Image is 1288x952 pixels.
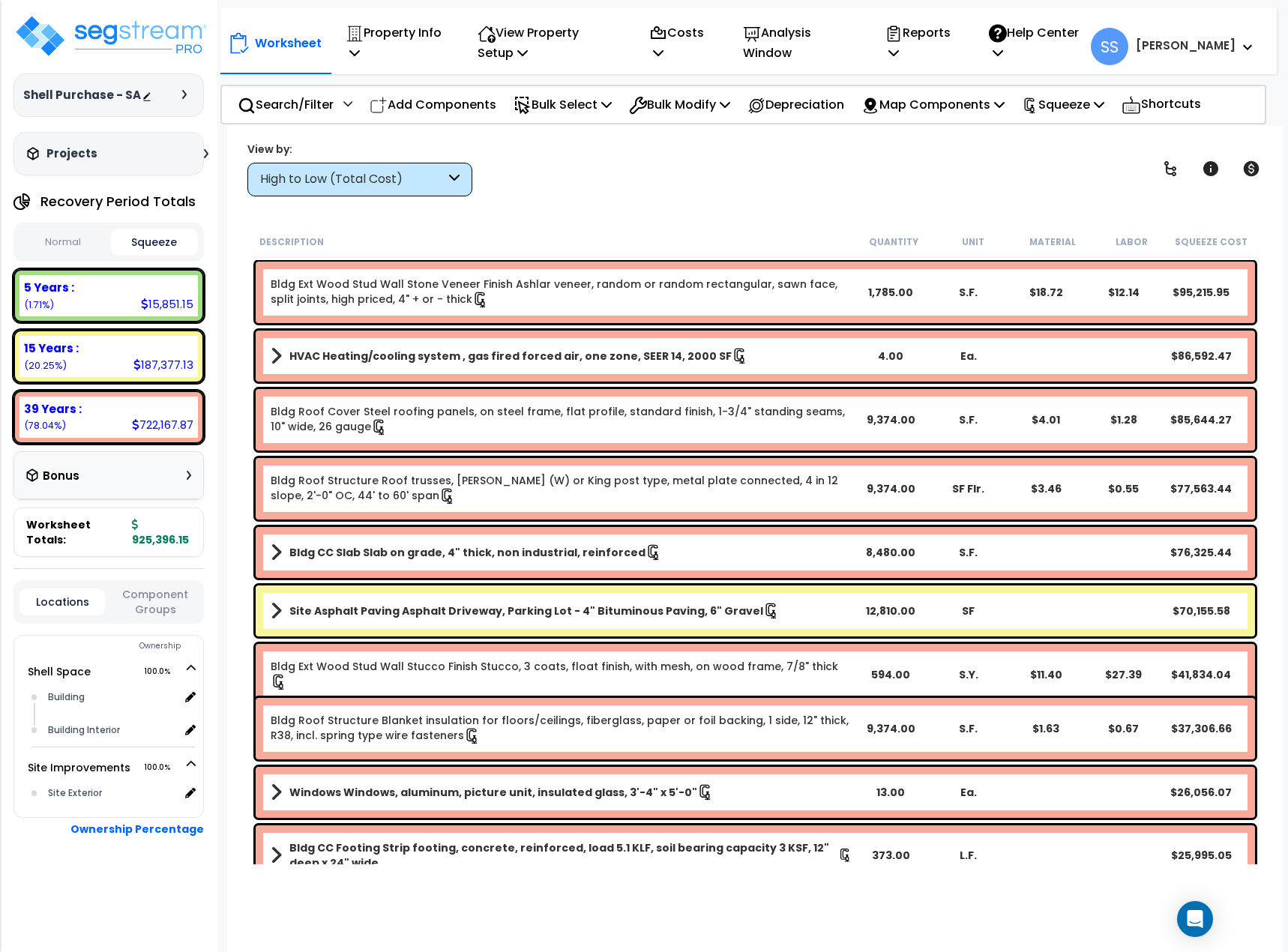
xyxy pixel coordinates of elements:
b: [PERSON_NAME] [1136,37,1236,53]
b: Windows Windows, aluminum, picture unit, insulated glass, 3'-4" x 5'-0" [289,785,697,800]
div: $41,834.04 [1162,667,1239,682]
a: Assembly Title [271,600,852,621]
h3: Bonus [43,470,79,483]
div: 9,374.00 [852,412,929,427]
div: High to Low (Total Cost) [260,171,445,188]
div: 15,851.15 [141,296,193,312]
div: 187,377.13 [133,357,193,373]
div: $85,644.27 [1162,412,1239,427]
p: Analysis Window [743,22,852,63]
a: Individual Item [271,404,852,436]
small: (1.71%) [24,298,54,311]
a: Assembly Title [271,782,852,803]
b: Bldg CC Slab Slab on grade, 4" thick, non industrial, reinforced [289,545,645,560]
div: 9,374.00 [852,481,929,496]
div: S.F. [930,412,1007,427]
p: Bulk Select [514,94,612,115]
a: Site Improvements 100.0% [28,760,130,775]
div: 12,810.00 [852,603,929,618]
b: Site Asphalt Paving Asphalt Driveway, Parking Lot - 4" Bituminous Paving, 6" Gravel [289,603,763,618]
a: Assembly Title [271,346,852,367]
div: $27.39 [1085,667,1162,682]
div: 1,785.00 [852,285,929,300]
div: Add Components [361,87,505,122]
a: Assembly Title [271,542,852,563]
p: Bulk Modify [629,94,730,115]
div: Ea. [930,349,1007,364]
span: SS [1091,28,1128,65]
div: Ea. [930,785,1007,800]
b: 5 Years : [24,280,74,295]
div: S.F. [930,721,1007,736]
div: $76,325.44 [1162,545,1239,560]
p: Map Components [861,94,1005,115]
p: Costs [649,22,711,63]
a: Individual Item [271,473,852,504]
div: $4.01 [1007,412,1084,427]
small: Labor [1116,236,1148,248]
div: 9,374.00 [852,721,929,736]
div: L.F. [930,848,1007,863]
p: Reports [885,22,957,63]
button: Squeeze [111,229,199,256]
span: 100.0% [144,759,184,777]
div: Open Intercom Messenger [1177,901,1213,937]
p: Search/Filter [238,94,334,115]
div: $25,995.05 [1162,848,1239,863]
button: Component Groups [112,586,198,618]
b: 15 Years : [24,340,79,356]
p: Add Components [370,94,496,115]
p: Worksheet [255,33,322,53]
small: Unit [962,236,984,248]
small: Squeeze Cost [1175,236,1248,248]
div: 8,480.00 [852,545,929,560]
a: Shell Space 100.0% [28,664,91,679]
div: $1.63 [1007,721,1084,736]
div: 13.00 [852,785,929,800]
p: Help Center [989,22,1083,63]
div: Ownership [44,637,203,655]
b: 925,396.15 [132,517,189,547]
div: $1.28 [1085,412,1162,427]
div: Depreciation [739,87,852,122]
div: View by: [247,142,472,157]
b: Bldg CC Footing Strip footing, concrete, reinforced, load 5.1 KLF, soil bearing capacity 3 KSF, 1... [289,840,838,870]
a: Assembly Title [271,840,852,870]
div: SF Flr. [930,481,1007,496]
div: 722,167.87 [132,417,193,433]
div: S.F. [930,285,1007,300]
a: Individual Item [271,713,852,744]
div: Site Exterior [44,784,179,802]
div: $0.67 [1085,721,1162,736]
div: $70,155.58 [1162,603,1239,618]
div: $11.40 [1007,667,1084,682]
div: Building [44,688,179,706]
small: Material [1029,236,1076,248]
b: HVAC Heating/cooling system , gas fired forced air, one zone, SEER 14, 2000 SF [289,349,732,364]
div: Shortcuts [1113,86,1209,123]
p: Shortcuts [1122,94,1201,115]
div: $3.46 [1007,481,1084,496]
h3: Projects [46,146,97,161]
div: S.Y. [930,667,1007,682]
small: Quantity [869,236,918,248]
div: $0.55 [1085,481,1162,496]
h4: Recovery Period Totals [40,194,196,209]
div: $12.14 [1085,285,1162,300]
p: View Property Setup [478,22,617,63]
a: Individual Item [271,277,852,308]
b: Ownership Percentage [70,822,204,837]
button: Locations [19,588,105,615]
span: 100.0% [144,663,184,681]
button: Normal [19,229,107,256]
small: (20.25%) [24,359,67,372]
div: Building Interior [44,721,179,739]
div: $86,592.47 [1162,349,1239,364]
div: 373.00 [852,848,929,863]
div: SF [930,603,1007,618]
div: $77,563.44 [1162,481,1239,496]
a: Individual Item [271,659,852,690]
div: $37,306.66 [1162,721,1239,736]
b: 39 Years : [24,401,82,417]
span: Worksheet Totals: [26,517,126,547]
